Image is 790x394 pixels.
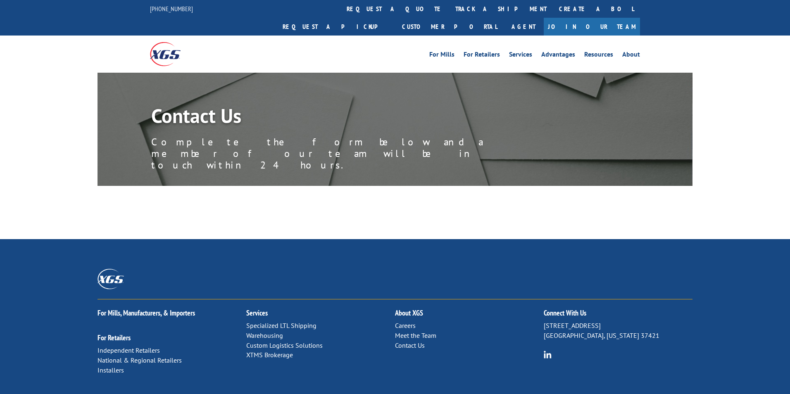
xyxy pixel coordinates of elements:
[246,341,323,349] a: Custom Logistics Solutions
[584,51,613,60] a: Resources
[395,321,416,330] a: Careers
[98,333,131,342] a: For Retailers
[622,51,640,60] a: About
[150,5,193,13] a: [PHONE_NUMBER]
[246,321,316,330] a: Specialized LTL Shipping
[246,331,283,339] a: Warehousing
[464,51,500,60] a: For Retailers
[98,269,124,289] img: XGS_Logos_ALL_2024_All_White
[396,18,503,36] a: Customer Portal
[246,308,268,318] a: Services
[98,346,160,354] a: Independent Retailers
[395,308,423,318] a: About XGS
[541,51,575,60] a: Advantages
[503,18,544,36] a: Agent
[276,18,396,36] a: Request a pickup
[98,366,124,374] a: Installers
[246,351,293,359] a: XTMS Brokerage
[151,136,523,171] p: Complete the form below and a member of our team will be in touch within 24 hours.
[98,308,195,318] a: For Mills, Manufacturers, & Importers
[395,341,425,349] a: Contact Us
[429,51,454,60] a: For Mills
[544,18,640,36] a: Join Our Team
[544,309,692,321] h2: Connect With Us
[395,331,436,339] a: Meet the Team
[509,51,532,60] a: Services
[151,106,523,130] h1: Contact Us
[98,356,182,364] a: National & Regional Retailers
[544,321,692,341] p: [STREET_ADDRESS] [GEOGRAPHIC_DATA], [US_STATE] 37421
[544,351,552,358] img: group-6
